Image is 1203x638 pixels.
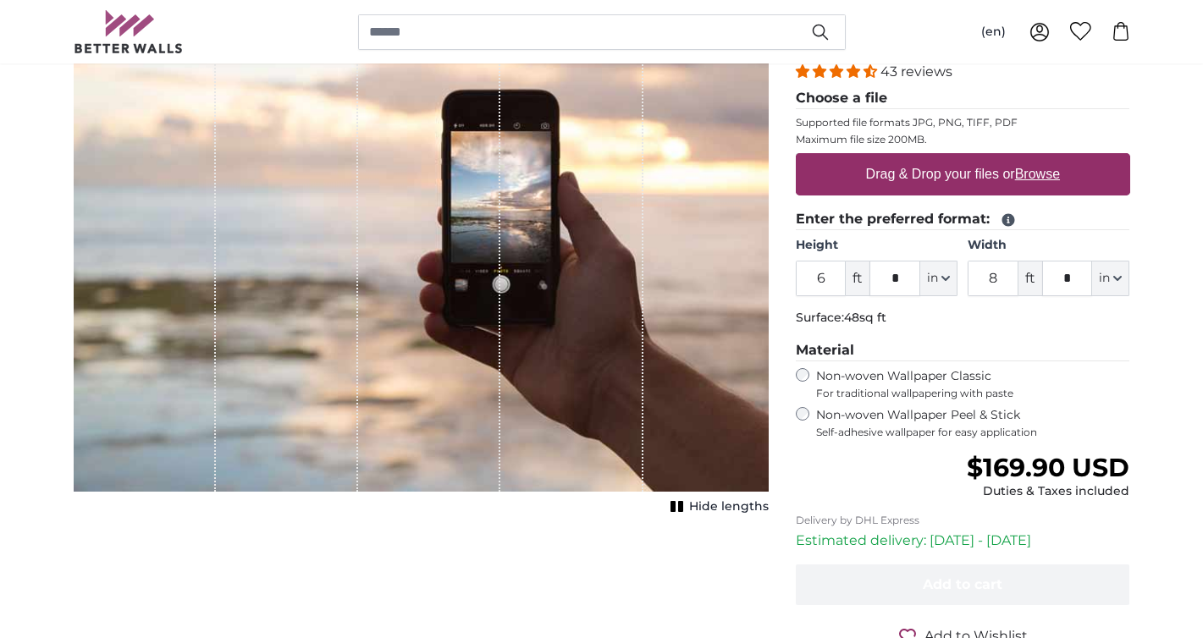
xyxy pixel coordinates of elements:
[796,209,1130,230] legend: Enter the preferred format:
[1018,261,1042,296] span: ft
[816,426,1130,439] span: Self-adhesive wallpaper for easy application
[796,237,957,254] label: Height
[1015,167,1060,181] u: Browse
[796,340,1130,361] legend: Material
[968,17,1019,47] button: (en)
[796,133,1130,146] p: Maximum file size 200MB.
[796,531,1130,551] p: Estimated delivery: [DATE] - [DATE]
[880,63,952,80] span: 43 reviews
[816,368,1130,400] label: Non-woven Wallpaper Classic
[920,261,957,296] button: in
[927,270,938,287] span: in
[796,63,880,80] span: 4.40 stars
[858,157,1066,191] label: Drag & Drop your files or
[689,498,769,515] span: Hide lengths
[796,310,1130,327] p: Surface:
[844,310,886,325] span: 48sq ft
[968,237,1129,254] label: Width
[967,452,1129,483] span: $169.90 USD
[665,495,769,519] button: Hide lengths
[846,261,869,296] span: ft
[796,88,1130,109] legend: Choose a file
[816,407,1130,439] label: Non-woven Wallpaper Peel & Stick
[1092,261,1129,296] button: in
[923,576,1002,592] span: Add to cart
[796,514,1130,527] p: Delivery by DHL Express
[967,483,1129,500] div: Duties & Taxes included
[1099,270,1110,287] span: in
[796,116,1130,129] p: Supported file formats JPG, PNG, TIFF, PDF
[74,10,184,53] img: Betterwalls
[796,564,1130,605] button: Add to cart
[816,387,1130,400] span: For traditional wallpapering with paste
